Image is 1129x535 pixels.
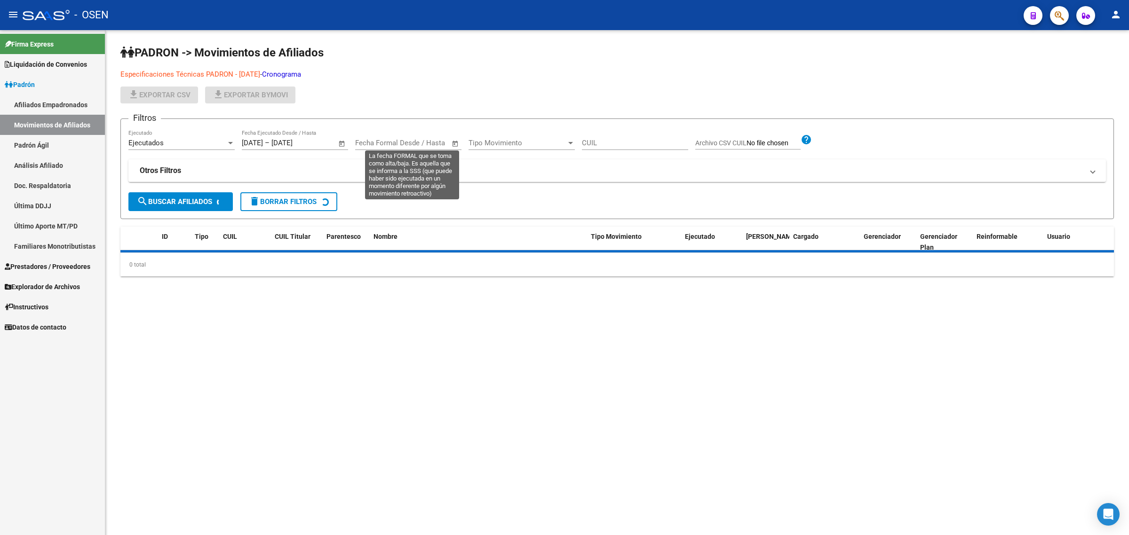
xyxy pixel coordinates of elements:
span: PADRON -> Movimientos de Afiliados [120,46,324,59]
span: Buscar Afiliados [137,197,212,206]
span: Exportar CSV [128,91,191,99]
datatable-header-cell: CUIL [219,227,271,258]
span: Ejecutados [128,139,164,147]
span: Datos de contacto [5,322,66,332]
span: Tipo [195,233,208,240]
datatable-header-cell: ID [158,227,191,258]
strong: Otros Filtros [140,165,181,176]
button: Buscar Afiliados [128,192,233,211]
span: Gerenciador Plan [920,233,957,251]
span: – [265,139,270,147]
input: Archivo CSV CUIL [747,139,801,148]
span: Nombre [374,233,398,240]
span: Reinformable [977,233,1018,240]
span: Borrar Filtros [249,197,317,206]
span: Padrón [5,79,35,90]
mat-icon: file_download [213,89,224,100]
span: Prestadores / Proveedores [5,261,90,272]
datatable-header-cell: Usuario [1043,227,1114,258]
a: Especificaciones Técnicas PADRON - [DATE] [120,70,260,79]
datatable-header-cell: Gerenciador Plan [916,227,973,258]
span: Tipo Movimiento [591,233,642,240]
mat-icon: search [137,196,148,207]
datatable-header-cell: Nombre [370,227,587,258]
datatable-header-cell: Tipo Movimiento [587,227,681,258]
span: ID [162,233,168,240]
span: Cargado [793,233,819,240]
input: End date [394,139,440,147]
mat-icon: help [801,134,812,145]
button: Exportar Bymovi [205,87,295,103]
datatable-header-cell: CUIL Titular [271,227,323,258]
button: Open calendar [450,138,461,149]
input: End date [271,139,317,147]
div: 0 total [120,253,1114,276]
datatable-header-cell: Tipo [191,227,219,258]
span: Archivo CSV CUIL [695,139,747,147]
input: Start date [355,139,386,147]
p: - [120,69,483,79]
datatable-header-cell: Gerenciador [860,227,916,258]
span: Explorador de Archivos [5,282,80,292]
span: CUIL Titular [275,233,310,240]
datatable-header-cell: Parentesco [323,227,370,258]
mat-expansion-panel-header: Otros Filtros [128,159,1106,182]
button: Borrar Filtros [240,192,337,211]
span: Firma Express [5,39,54,49]
mat-icon: menu [8,9,19,20]
span: Instructivos [5,302,48,312]
mat-icon: file_download [128,89,139,100]
div: Open Intercom Messenger [1097,503,1120,526]
datatable-header-cell: Fecha Formal [742,227,789,258]
span: Exportar Bymovi [213,91,288,99]
span: Ejecutado [685,233,715,240]
mat-icon: delete [249,196,260,207]
button: Open calendar [337,138,348,149]
span: Gerenciador [864,233,901,240]
span: Tipo Movimiento [469,139,566,147]
span: - OSEN [74,5,109,25]
datatable-header-cell: Reinformable [973,227,1043,258]
span: Liquidación de Convenios [5,59,87,70]
mat-icon: person [1110,9,1121,20]
span: [PERSON_NAME] [746,233,797,240]
button: Exportar CSV [120,87,198,103]
h3: Filtros [128,111,161,125]
datatable-header-cell: Cargado [789,227,860,258]
span: Usuario [1047,233,1070,240]
span: CUIL [223,233,237,240]
a: Cronograma [262,70,301,79]
span: Parentesco [326,233,361,240]
datatable-header-cell: Ejecutado [681,227,742,258]
input: Start date [242,139,263,147]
